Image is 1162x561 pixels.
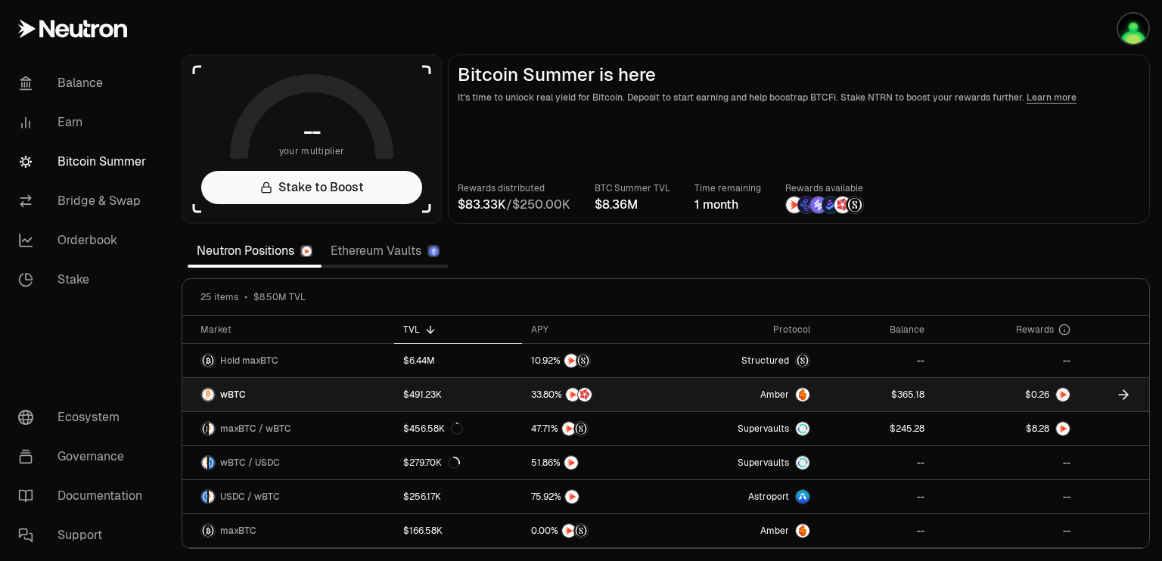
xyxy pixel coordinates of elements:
img: wBTC Logo [201,456,207,470]
img: Ethereum Logo [429,246,439,256]
div: $279.70K [403,457,460,469]
img: Neutron-Mars-Metamask Acc1 [1118,14,1148,44]
a: NTRNStructured Points [522,412,671,445]
img: maxBTC Logo [201,422,207,435]
a: -- [934,344,1080,377]
a: $6.44M [394,344,522,377]
div: $166.58K [403,525,443,537]
a: NTRN Logo [934,378,1080,411]
p: Time remaining [694,181,761,196]
a: Documentation [6,476,163,516]
a: Ecosystem [6,398,163,437]
a: Governance [6,437,163,476]
div: $6.44M [403,355,435,367]
a: maxBTC LogowBTC LogomaxBTC / wBTC [182,412,394,445]
a: Support [6,516,163,555]
div: $256.17K [403,491,441,503]
span: Hold maxBTC [220,355,278,367]
span: 25 items [200,291,238,303]
img: Solv Points [810,197,827,213]
img: wBTC Logo [209,422,215,435]
img: maxBTC [796,354,809,367]
a: $491.23K [394,378,522,411]
img: EtherFi Points [798,197,815,213]
a: NTRN [522,480,671,513]
h1: -- [303,119,321,144]
img: Amber [796,524,809,538]
span: USDC / wBTC [220,491,280,503]
a: -- [819,446,934,479]
a: $166.58K [394,514,522,547]
span: wBTC [220,389,246,401]
p: Rewards available [785,181,864,196]
img: maxBTC Logo [201,524,215,538]
a: Earn [6,103,163,142]
span: Rewards [1016,324,1054,336]
a: NTRN Logo [934,412,1080,445]
a: StructuredmaxBTC [671,344,820,377]
div: Balance [828,324,924,336]
a: $279.70K [394,446,522,479]
a: Astroport [671,480,820,513]
img: Structured Points [574,422,588,435]
a: -- [819,514,934,547]
span: Amber [760,525,789,537]
img: Structured Points [847,197,863,213]
img: Amber [796,388,809,401]
img: NTRN [566,388,579,401]
span: Structured [741,355,789,367]
span: maxBTC / wBTC [220,423,291,435]
img: NTRN Logo [1056,422,1070,435]
button: NTRNMars Fragments [531,387,662,402]
span: Supervaults [738,423,789,435]
a: AmberAmber [671,378,820,411]
a: $256.17K [394,480,522,513]
div: $456.58K [403,423,463,435]
img: Mars Fragments [834,197,851,213]
a: -- [819,344,934,377]
div: APY [531,324,662,336]
span: Supervaults [738,457,789,469]
a: USDC LogowBTC LogoUSDC / wBTC [182,480,394,513]
a: wBTC LogowBTC [182,378,394,411]
a: wBTC LogoUSDC LogowBTC / USDC [182,446,394,479]
a: Ethereum Vaults [322,236,449,266]
div: 1 month [694,196,761,214]
a: -- [934,514,1080,547]
img: NTRN [564,456,578,470]
a: Orderbook [6,221,163,260]
a: Learn more [1027,91,1077,104]
button: NTRN [531,455,662,470]
img: wBTC Logo [209,490,215,504]
span: Astroport [748,491,789,503]
img: NTRN [565,490,579,504]
img: Structured Points [574,524,588,538]
img: Structured Points [576,354,590,367]
p: Rewards distributed [458,181,570,196]
p: BTC Summer TVL [595,181,670,196]
img: USDC Logo [201,490,207,504]
a: SupervaultsSupervaults [671,446,820,479]
img: NTRN [564,354,578,367]
span: maxBTC [220,525,256,537]
div: TVL [403,324,513,336]
a: Stake [6,260,163,299]
a: -- [934,446,1080,479]
img: USDC Logo [209,456,215,470]
span: your multiplier [279,144,345,159]
a: NTRNStructured Points [522,514,671,547]
a: -- [934,480,1080,513]
div: Protocol [680,324,811,336]
img: wBTC Logo [201,388,215,401]
img: Supervaults [796,422,809,435]
span: wBTC / USDC [220,457,280,469]
a: AmberAmber [671,514,820,547]
a: Bridge & Swap [6,181,163,221]
img: Supervaults [796,456,809,470]
a: maxBTC LogomaxBTC [182,514,394,547]
button: NTRNStructured Points [531,523,662,538]
h2: Bitcoin Summer is here [458,64,1140,85]
img: Bedrock Diamonds [822,197,839,213]
img: Neutron Logo [302,246,312,256]
button: NTRN [531,489,662,504]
